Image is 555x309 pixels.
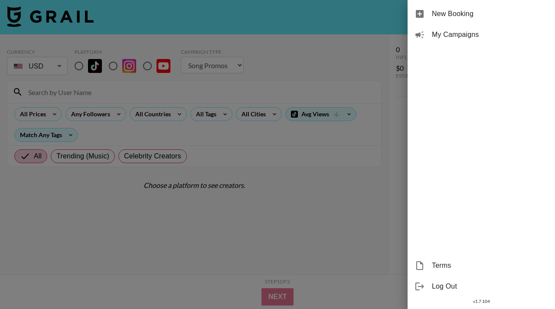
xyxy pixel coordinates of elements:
[432,9,548,19] span: New Booking
[408,255,555,276] div: Terms
[432,260,548,271] span: Terms
[408,276,555,297] div: Log Out
[432,281,548,292] span: Log Out
[512,266,545,299] iframe: Drift Widget Chat Controller
[408,297,555,306] div: v 1.7.104
[408,3,555,24] div: New Booking
[432,30,548,40] span: My Campaigns
[408,24,555,45] div: My Campaigns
